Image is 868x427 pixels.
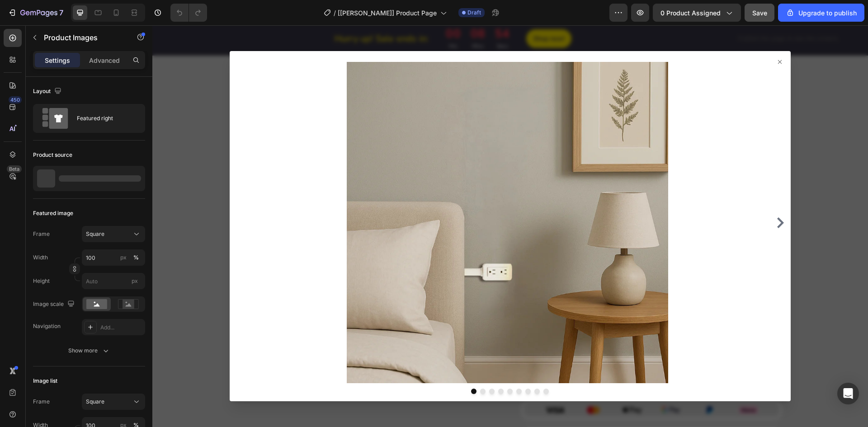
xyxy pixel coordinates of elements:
[33,277,50,285] label: Height
[778,4,864,22] button: Upgrade to publish
[118,252,129,263] button: %
[33,298,76,310] div: Image scale
[33,398,50,406] label: Frame
[319,363,324,369] button: Dot
[745,4,774,22] button: Save
[33,343,145,359] button: Show more
[82,226,145,242] button: Square
[82,273,145,289] input: px
[391,363,396,369] button: Dot
[33,377,57,385] div: Image list
[752,9,767,17] span: Save
[653,4,741,22] button: 0 product assigned
[467,9,481,17] span: Draft
[33,151,72,159] div: Product source
[45,56,70,65] p: Settings
[44,32,121,43] p: Product Images
[152,25,868,427] iframe: To enrich screen reader interactions, please activate Accessibility in Grammarly extension settings
[660,8,721,18] span: 0 product assigned
[33,209,73,217] div: Featured image
[786,8,857,18] div: Upgrade to publish
[33,253,48,262] label: Width
[77,108,132,129] div: Featured right
[82,394,145,410] button: Square
[346,363,351,369] button: Dot
[328,363,333,369] button: Dot
[120,253,127,262] div: px
[355,363,360,369] button: Dot
[86,398,104,406] span: Square
[82,249,145,266] input: px%
[33,230,50,238] label: Frame
[373,363,378,369] button: Dot
[33,322,61,330] div: Navigation
[131,252,142,263] button: px
[337,363,342,369] button: Dot
[89,56,120,65] p: Advanced
[364,363,369,369] button: Dot
[9,96,22,103] div: 450
[4,4,67,22] button: 7
[68,346,110,355] div: Show more
[132,277,138,284] span: px
[334,8,336,18] span: /
[837,383,859,404] div: Open Intercom Messenger
[623,192,633,203] button: Carousel Next Arrow
[170,4,207,22] div: Undo/Redo
[338,8,437,18] span: [[PERSON_NAME]] Product Page
[7,165,22,173] div: Beta
[382,363,387,369] button: Dot
[133,253,139,262] div: %
[59,7,63,18] p: 7
[33,85,63,98] div: Layout
[86,230,104,238] span: Square
[100,324,143,332] div: Add...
